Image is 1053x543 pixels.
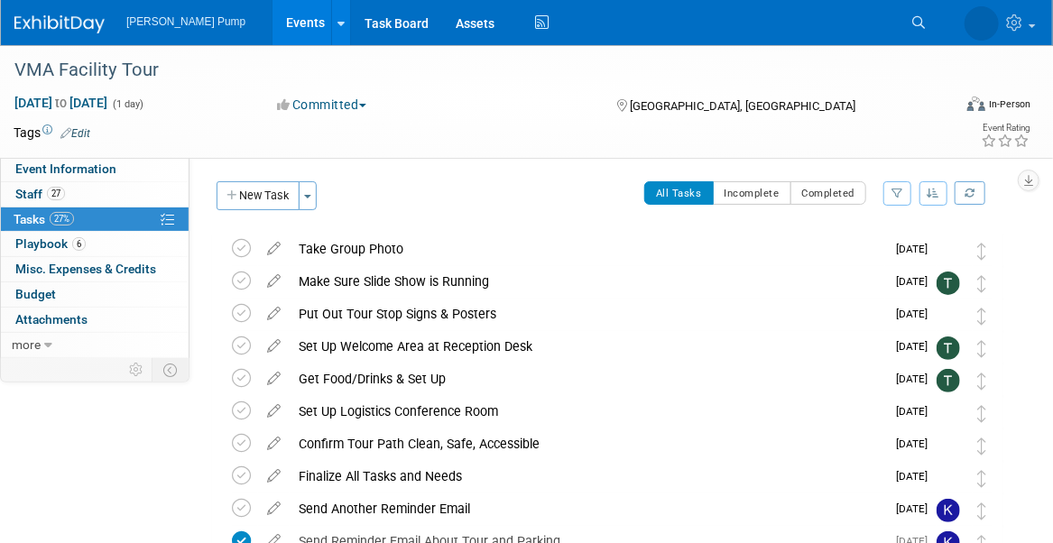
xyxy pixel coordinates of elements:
a: Tasks27% [1,207,189,232]
a: Misc. Expenses & Credits [1,257,189,281]
div: Take Group Photo [290,234,885,264]
span: to [52,96,69,110]
span: Event Information [15,161,116,176]
span: 6 [72,237,86,251]
div: Finalize All Tasks and Needs [290,461,885,492]
span: [DATE] [896,308,937,320]
span: Staff [15,187,65,201]
a: Budget [1,282,189,307]
img: Amanda Smith [937,401,960,425]
a: Attachments [1,308,189,332]
span: 27% [50,212,74,225]
div: Send Another Reminder Email [290,493,885,524]
span: more [12,337,41,352]
img: Kelly Seliga [937,499,960,522]
span: [PERSON_NAME] Pump [126,15,245,28]
a: edit [258,273,290,290]
span: [DATE] [896,340,937,353]
i: Move task [977,502,986,520]
span: [DATE] [896,502,937,515]
a: Edit [60,127,90,140]
img: Teri Beth Perkins [937,336,960,360]
div: Set Up Logistics Conference Room [290,396,885,427]
div: VMA Facility Tour [8,54,931,87]
a: edit [258,338,290,354]
img: Amanda Smith [937,239,960,262]
td: Tags [14,124,90,142]
i: Move task [977,470,986,487]
a: Event Information [1,157,189,181]
span: [DATE] [896,373,937,385]
img: Amanda Smith [937,466,960,490]
span: [GEOGRAPHIC_DATA], [GEOGRAPHIC_DATA] [630,99,855,113]
div: Make Sure Slide Show is Running [290,266,885,297]
span: [DATE] [DATE] [14,95,108,111]
a: edit [258,468,290,484]
span: Misc. Expenses & Credits [15,262,156,276]
i: Move task [977,373,986,390]
div: In-Person [988,97,1030,111]
a: Refresh [955,181,985,205]
i: Move task [977,275,986,292]
div: Event Format [873,94,1030,121]
span: Playbook [15,236,86,251]
span: (1 day) [111,98,143,110]
button: Incomplete [713,181,791,205]
div: Event Rating [981,124,1030,133]
button: New Task [217,181,300,210]
i: Move task [977,437,986,455]
span: [DATE] [896,405,937,418]
button: Committed [272,96,374,114]
a: edit [258,241,290,257]
a: edit [258,371,290,387]
i: Move task [977,405,986,422]
a: Playbook6 [1,232,189,256]
a: more [1,333,189,357]
img: Teri Beth Perkins [937,369,960,392]
a: edit [258,501,290,517]
a: edit [258,436,290,452]
span: [DATE] [896,243,937,255]
i: Move task [977,308,986,325]
img: Format-Inperson.png [967,97,985,111]
span: [DATE] [896,470,937,483]
div: Confirm Tour Path Clean, Safe, Accessible [290,428,885,459]
td: Toggle Event Tabs [152,358,189,382]
span: [DATE] [896,437,937,450]
button: All Tasks [644,181,714,205]
span: Tasks [14,212,74,226]
div: Set Up Welcome Area at Reception Desk [290,331,885,362]
a: edit [258,403,290,419]
img: Teri Beth Perkins [937,271,960,295]
img: Amanda Smith [965,6,999,41]
img: Amanda Smith [937,434,960,457]
a: Staff27 [1,182,189,207]
a: edit [258,306,290,322]
span: Budget [15,287,56,301]
div: Put Out Tour Stop Signs & Posters [290,299,885,329]
i: Move task [977,340,986,357]
div: Get Food/Drinks & Set Up [290,364,885,394]
i: Move task [977,243,986,260]
img: Amanda Smith [937,304,960,327]
img: ExhibitDay [14,15,105,33]
span: [DATE] [896,275,937,288]
td: Personalize Event Tab Strip [121,358,152,382]
span: Attachments [15,312,88,327]
span: 27 [47,187,65,200]
button: Completed [790,181,867,205]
